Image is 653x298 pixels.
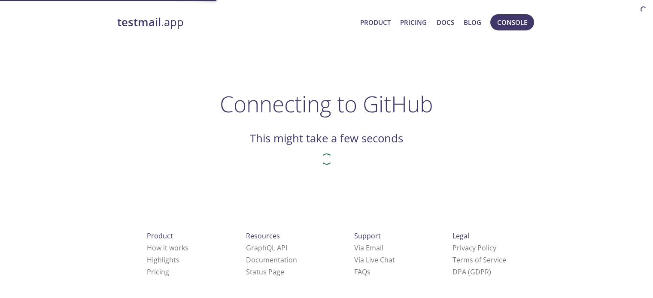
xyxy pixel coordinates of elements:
a: Privacy Policy [453,243,496,253]
span: Product [147,231,173,241]
a: Blog [464,17,481,28]
span: Console [497,17,527,28]
h2: This might take a few seconds [250,131,403,146]
a: Terms of Service [453,255,506,265]
a: Product [360,17,391,28]
span: Legal [453,231,469,241]
a: DPA (GDPR) [453,267,491,277]
a: Highlights [147,255,179,265]
a: Documentation [246,255,297,265]
a: GraphQL API [246,243,287,253]
a: How it works [147,243,188,253]
a: testmail.app [117,15,354,30]
a: Via Email [354,243,383,253]
a: Pricing [147,267,169,277]
button: Console [490,14,534,30]
span: s [367,267,371,277]
span: Support [354,231,381,241]
a: Pricing [400,17,427,28]
a: Status Page [246,267,284,277]
strong: testmail [117,15,161,30]
a: Docs [437,17,454,28]
span: Resources [246,231,280,241]
a: FAQ [354,267,371,277]
a: Via Live Chat [354,255,395,265]
h1: Connecting to GitHub [220,91,433,117]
